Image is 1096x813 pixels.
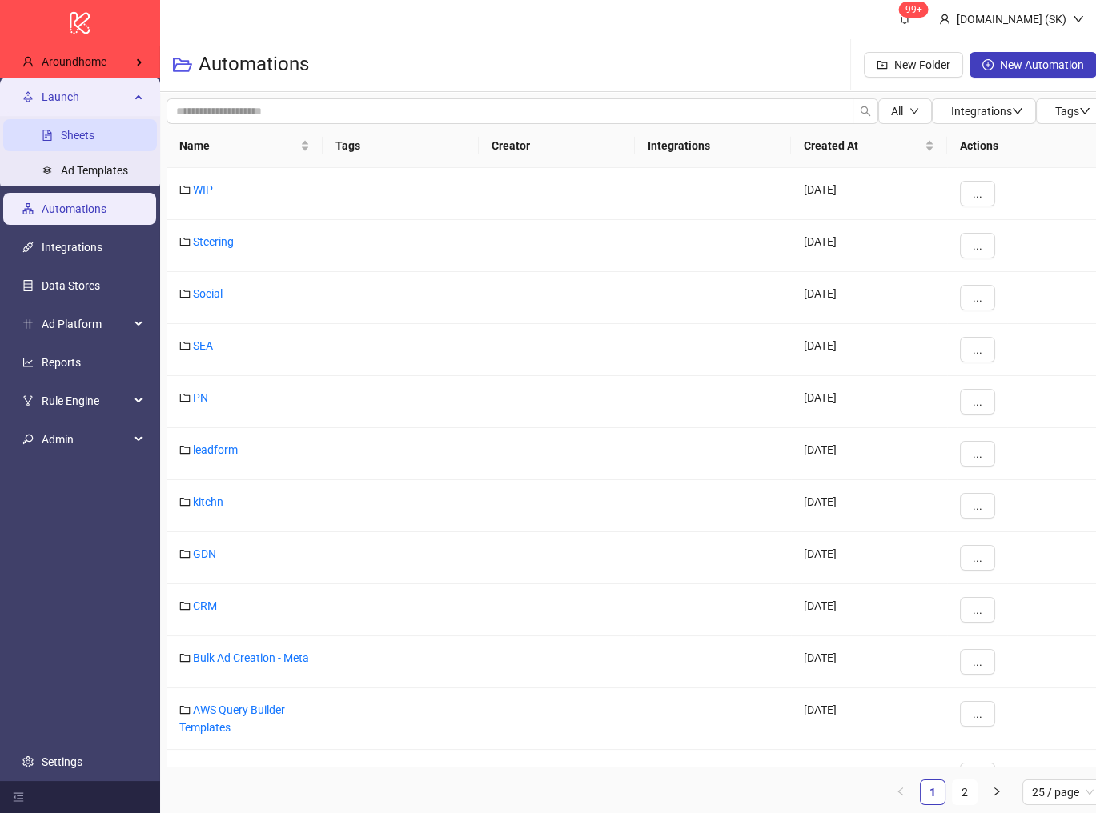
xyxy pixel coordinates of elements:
[952,779,978,805] li: 2
[61,129,94,142] a: Sheets
[1055,105,1090,118] span: Tags
[960,441,995,467] button: ...
[891,105,903,118] span: All
[791,584,947,636] div: [DATE]
[179,496,191,507] span: folder
[193,391,208,404] a: PN
[179,652,191,663] span: folder
[791,272,947,324] div: [DATE]
[984,779,1010,805] button: right
[179,703,285,734] a: AWS Query Builder Templates
[973,187,982,200] span: ...
[42,279,100,292] a: Data Stores
[791,324,947,376] div: [DATE]
[193,547,216,560] a: GDN
[42,755,82,768] a: Settings
[42,385,130,417] span: Rule Engine
[173,55,192,74] span: folder-open
[42,81,130,113] span: Launch
[888,779,913,805] button: left
[193,287,223,300] a: Social
[193,495,223,508] a: kitchn
[1000,58,1084,71] span: New Automation
[960,597,995,623] button: ...
[13,791,24,803] span: menu-fold
[199,52,309,78] h3: Automations
[22,395,34,406] span: fork
[323,124,479,168] th: Tags
[973,239,982,252] span: ...
[791,480,947,532] div: [DATE]
[179,137,297,154] span: Name
[42,241,102,254] a: Integrations
[920,779,945,805] li: 1
[22,318,34,330] span: number
[179,766,191,777] span: folder
[1079,106,1090,117] span: down
[179,184,191,195] span: folder
[791,428,947,480] div: [DATE]
[960,337,995,362] button: ...
[193,651,309,664] a: Bulk Ad Creation - Meta
[42,55,106,68] span: Aroundhome
[960,545,995,571] button: ...
[42,356,81,369] a: Reports
[179,340,191,351] span: folder
[939,14,950,25] span: user
[992,787,1002,796] span: right
[22,434,34,445] span: key
[179,288,191,299] span: folder
[896,787,905,796] span: left
[973,447,982,460] span: ...
[167,124,323,168] th: Name
[973,551,982,564] span: ...
[878,98,932,124] button: Alldown
[791,220,947,272] div: [DATE]
[894,58,950,71] span: New Folder
[42,308,130,340] span: Ad Platform
[973,655,982,668] span: ...
[791,168,947,220] div: [DATE]
[860,106,871,117] span: search
[950,10,1073,28] div: [DOMAIN_NAME] (SK)
[791,636,947,688] div: [DATE]
[909,106,919,116] span: down
[193,765,283,778] a: Athena Templates
[179,548,191,559] span: folder
[973,499,982,512] span: ...
[42,202,106,215] a: Automations
[791,376,947,428] div: [DATE]
[42,423,130,455] span: Admin
[953,780,977,804] a: 2
[635,124,791,168] th: Integrations
[179,236,191,247] span: folder
[888,779,913,805] li: Previous Page
[193,183,213,196] a: WIP
[791,750,947,802] div: [DATE]
[791,124,947,168] th: Created At
[179,392,191,403] span: folder
[193,339,213,352] a: SEA
[982,59,994,70] span: plus-circle
[960,701,995,727] button: ...
[960,285,995,310] button: ...
[960,493,995,519] button: ...
[973,343,982,356] span: ...
[193,443,238,456] a: leadform
[899,13,910,24] span: bell
[951,105,1023,118] span: Integrations
[973,707,982,720] span: ...
[960,389,995,415] button: ...
[960,649,995,675] button: ...
[899,2,929,18] sup: 686
[921,780,945,804] a: 1
[193,599,217,612] a: CRM
[479,124,635,168] th: Creator
[932,98,1036,124] button: Integrationsdown
[973,603,982,616] span: ...
[984,779,1010,805] li: Next Page
[179,444,191,455] span: folder
[22,56,34,67] span: user
[960,233,995,258] button: ...
[973,291,982,304] span: ...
